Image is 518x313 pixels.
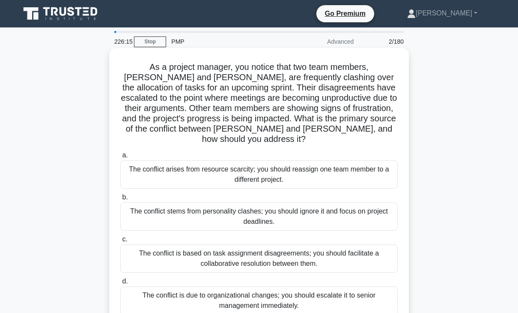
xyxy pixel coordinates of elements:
div: The conflict arises from resource scarcity; you should reassign one team member to a different pr... [120,160,398,189]
div: Advanced [284,33,359,50]
a: Go Premium [320,8,371,19]
span: c. [122,235,127,243]
span: d. [122,277,128,285]
div: The conflict stems from personality clashes; you should ignore it and focus on project deadlines. [120,202,398,231]
div: PMP [166,33,284,50]
h5: As a project manager, you notice that two team members, [PERSON_NAME] and [PERSON_NAME], are freq... [119,62,399,145]
div: The conflict is based on task assignment disagreements; you should facilitate a collaborative res... [120,244,398,273]
div: 226:15 [109,33,134,50]
div: 2/180 [359,33,409,50]
a: [PERSON_NAME] [387,5,498,22]
a: Stop [134,36,166,47]
span: a. [122,151,128,159]
span: b. [122,193,128,201]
